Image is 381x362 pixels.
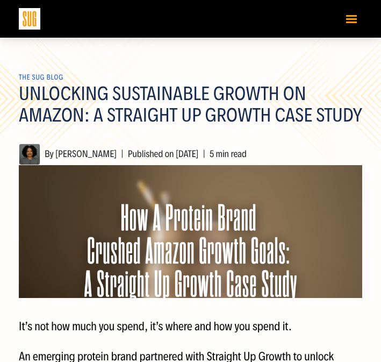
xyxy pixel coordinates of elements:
[19,144,40,165] img: Hanna Tekle
[19,83,362,139] h1: Unlocking Sustainable Growth on Amazon: A Straight Up Growth Case Study
[341,9,362,28] button: Toggle navigation
[19,8,40,30] img: Sug
[117,148,127,160] span: |
[198,148,209,160] span: |
[19,73,63,82] a: The SUG Blog
[19,320,362,333] p: It’s not how much you spend, it’s where and how you spend it.
[19,148,247,160] span: By [PERSON_NAME] Published on [DATE] 5 min read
